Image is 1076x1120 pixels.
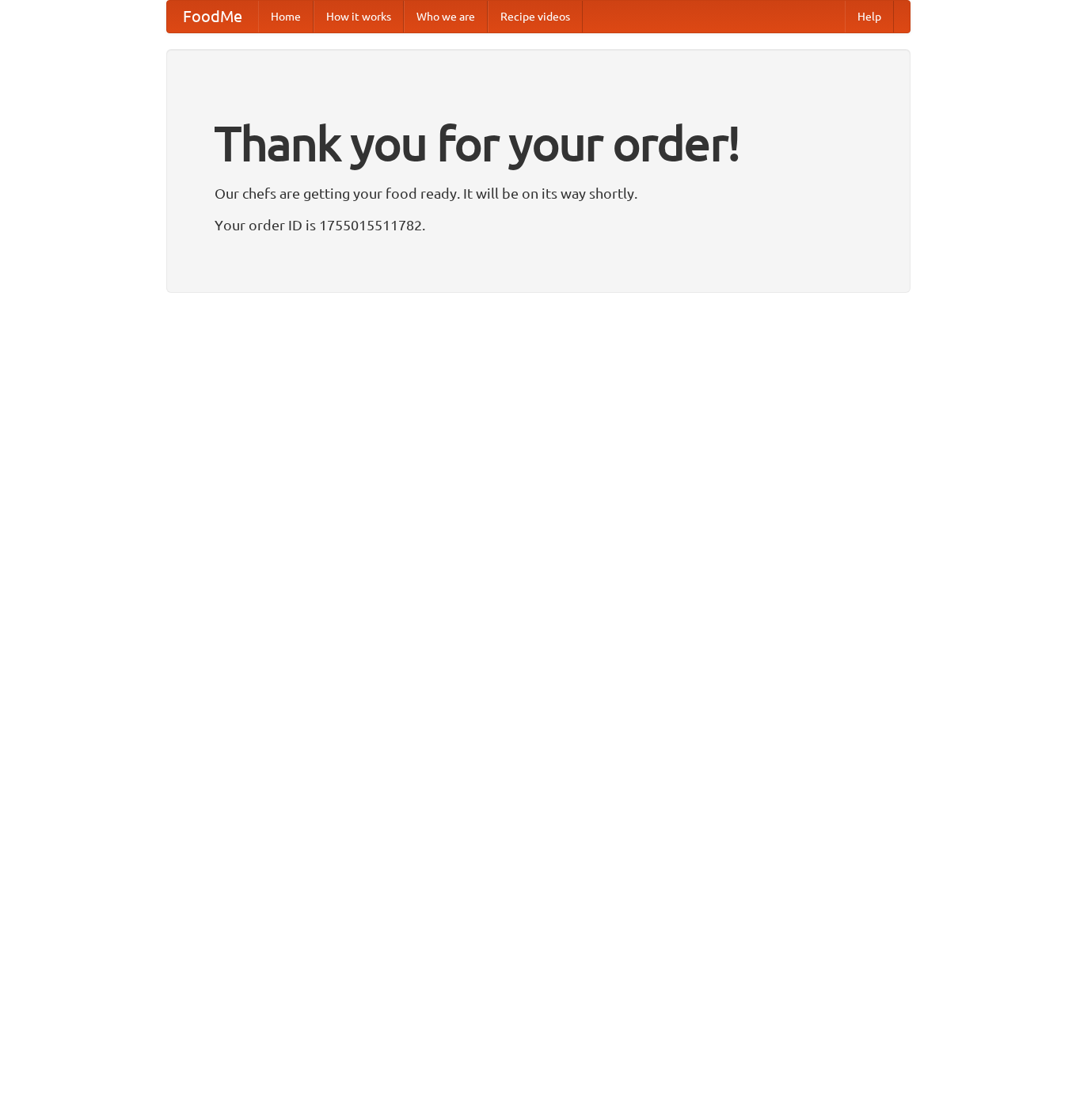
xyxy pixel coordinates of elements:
p: Your order ID is 1755015511782. [215,213,862,237]
a: FoodMe [167,1,258,32]
a: Help [845,1,894,32]
a: Home [258,1,314,32]
a: Who we are [404,1,488,32]
a: Recipe videos [488,1,583,32]
a: How it works [314,1,404,32]
h1: Thank you for your order! [215,105,862,181]
p: Our chefs are getting your food ready. It will be on its way shortly. [215,181,862,205]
